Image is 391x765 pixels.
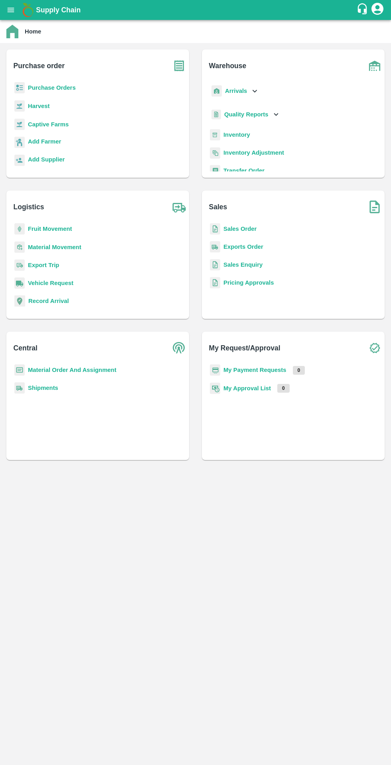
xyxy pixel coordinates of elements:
p: 0 [293,366,305,375]
img: sales [210,223,220,235]
img: farmer [14,137,25,148]
b: Central [14,342,38,354]
div: Arrivals [210,82,259,100]
p: 0 [277,384,290,393]
img: whInventory [210,129,220,141]
a: Fruit Movement [28,226,72,232]
b: Add Supplier [28,156,65,163]
b: Home [25,28,41,35]
img: sales [210,277,220,289]
a: Record Arrival [28,298,69,304]
a: Inventory [223,132,250,138]
div: Quality Reports [210,106,280,123]
div: account of current user [370,2,385,18]
img: soSales [365,197,385,217]
img: supplier [14,155,25,166]
button: open drawer [2,1,20,19]
img: approval [210,382,220,394]
img: whTransfer [210,165,220,177]
a: Shipments [28,385,58,391]
img: check [365,338,385,358]
a: Material Order And Assignment [28,367,117,373]
img: shipments [14,382,25,394]
img: vehicle [14,277,25,289]
b: Warehouse [209,60,247,71]
b: Quality Reports [224,111,269,118]
a: Harvest [28,103,49,109]
b: My Request/Approval [209,342,280,354]
img: delivery [14,260,25,271]
a: Pricing Approvals [223,279,274,286]
a: My Approval List [223,385,271,391]
b: Sales [209,201,227,212]
a: Material Movement [28,244,81,250]
b: Supply Chain [36,6,81,14]
b: Arrivals [225,88,247,94]
a: Supply Chain [36,4,356,16]
img: purchase [169,56,189,76]
a: Add Supplier [28,155,65,166]
a: Inventory Adjustment [223,149,284,156]
a: Vehicle Request [28,280,73,286]
img: qualityReport [211,110,221,120]
a: Add Farmer [28,137,61,148]
a: Sales Order [223,226,257,232]
a: Purchase Orders [28,85,76,91]
a: Transfer Order [223,167,265,174]
img: sales [210,259,220,271]
img: home [6,25,18,38]
img: inventory [210,147,220,159]
a: Captive Farms [28,121,69,128]
img: reciept [14,82,25,94]
img: logo [20,2,36,18]
img: centralMaterial [14,364,25,376]
b: Purchase order [14,60,65,71]
img: central [169,338,189,358]
a: My Payment Requests [223,367,286,373]
img: fruit [14,223,25,235]
img: harvest [14,118,25,130]
a: Sales Enquiry [223,262,263,268]
img: material [14,241,25,253]
a: Exports Order [223,244,263,250]
img: truck [169,197,189,217]
img: payment [210,364,220,376]
img: harvest [14,100,25,112]
img: whArrival [211,85,222,97]
b: Logistics [14,201,44,212]
img: recordArrival [14,295,25,307]
img: warehouse [365,56,385,76]
img: shipments [210,241,220,253]
a: Export Trip [28,262,59,268]
div: customer-support [356,3,370,17]
b: Add Farmer [28,138,61,145]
